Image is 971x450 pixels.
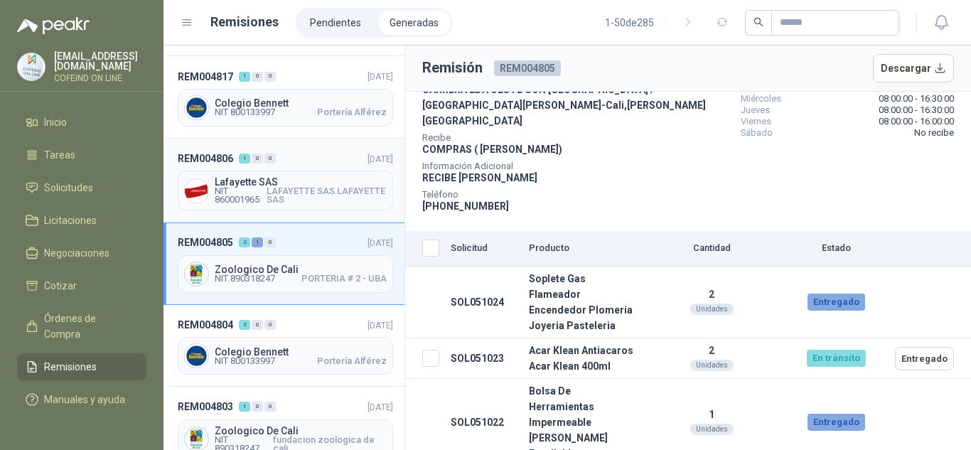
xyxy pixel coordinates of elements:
span: Información Adicional [422,163,729,170]
td: SOL051023 [445,338,523,379]
img: Company Logo [18,53,45,80]
span: Negociaciones [44,245,109,261]
a: Remisiones [17,353,146,380]
p: 2 [646,289,777,300]
a: Órdenes de Compra [17,305,146,348]
span: REM004803 [178,399,233,414]
span: Portería Alférez [317,108,387,117]
span: REM004805 [494,60,561,76]
a: REM004817100[DATE] Company LogoColegio BennettNIT 800133997Portería Alférez [163,56,404,138]
a: REM004806100[DATE] Company LogoLafayette SASNIT 860001965LAFAYETTE SAS LAFAYETTE SAS [163,139,404,223]
div: 1 [239,402,250,412]
div: 0 [264,237,276,247]
th: Cantidad [640,231,783,267]
div: Entregado [808,294,865,311]
span: Colegio Bennett [215,98,387,108]
th: Solicitud [445,231,523,267]
span: Miércoles [741,93,781,105]
span: Lafayette SAS [215,177,387,187]
a: Pendientes [299,11,372,35]
img: Logo peakr [17,17,90,34]
div: Entregado [808,414,865,431]
div: 0 [264,402,276,412]
a: Tareas [17,141,146,168]
div: 0 [264,154,276,164]
span: NIT 890318247 [215,274,275,283]
a: Generadas [378,11,450,35]
div: 0 [264,72,276,82]
h3: Remisión [422,57,483,79]
span: Sábado [741,127,773,139]
td: En tránsito [783,338,889,379]
a: Licitaciones [17,207,146,234]
span: [PHONE_NUMBER] [422,200,509,212]
p: 1 [646,409,777,420]
td: Acar Klean Antiacaros Acar Klean 400ml [523,338,640,379]
span: Zoologico De Cali [215,264,387,274]
a: REM004804200[DATE] Company LogoColegio BennettNIT 800133997Portería Alférez [163,305,404,387]
div: 1 - 50 de 285 [605,11,699,34]
span: REM004805 [178,235,233,250]
span: Recibe [422,134,729,141]
span: Remisiones [44,359,97,375]
span: NIT 800133997 [215,357,275,365]
p: 2 [646,345,777,356]
td: Soplete Gas Flameador Encendedor Plomeria Joyeria Pasteleria [523,267,640,338]
span: Zoologico De Cali [215,426,387,436]
p: [EMAIL_ADDRESS][DOMAIN_NAME] [54,51,146,71]
span: 08:00:00 - 16:30:00 [879,105,954,116]
div: 0 [264,320,276,330]
th: Estado [783,231,889,267]
span: [DATE] [368,402,393,412]
div: En tránsito [807,350,866,367]
span: Colegio Bennett [215,347,387,357]
a: Solicitudes [17,174,146,201]
span: Viernes [741,116,771,127]
div: 2 [239,320,250,330]
div: 0 [252,402,263,412]
img: Company Logo [185,344,208,368]
span: Licitaciones [44,213,97,228]
span: [DATE] [368,237,393,248]
a: Cotizar [17,272,146,299]
p: COFEIND ON LINE [54,74,146,82]
div: Unidades [690,304,734,315]
span: Órdenes de Compra [44,311,133,342]
span: [DATE] [368,154,393,164]
h1: Remisiones [210,12,279,32]
th: Seleccionar/deseleccionar [405,231,445,267]
img: Company Logo [185,262,208,286]
div: 1 [239,72,250,82]
th: Producto [523,231,640,267]
button: Descargar [873,54,955,82]
span: PORTERIA # 2 - UBA [301,274,387,283]
div: Unidades [690,360,734,371]
span: CARRERA 2DA OESTE CON [GEOGRAPHIC_DATA] / [GEOGRAPHIC_DATA][PERSON_NAME] - Cali , [PERSON_NAME][G... [422,84,706,127]
span: Jueves [741,105,770,116]
span: [DATE] [368,320,393,331]
a: REM004805210[DATE] Company LogoZoologico De CaliNIT 890318247PORTERIA # 2 - UBA [163,223,404,304]
img: Company Logo [185,96,208,119]
span: Tareas [44,147,75,163]
span: RECIBE [PERSON_NAME] [422,172,537,183]
div: 0 [252,72,263,82]
span: Manuales y ayuda [44,392,125,407]
a: Negociaciones [17,240,146,267]
div: Unidades [690,424,734,435]
span: LAFAYETTE SAS LAFAYETTE SAS [267,187,387,204]
span: [DATE] [368,71,393,82]
span: 08:00:00 - 16:30:00 [879,93,954,105]
span: 08:00:00 - 16:00:00 [879,116,954,127]
a: Manuales y ayuda [17,386,146,413]
span: Portería Alférez [317,357,387,365]
span: REM004806 [178,151,233,166]
span: search [753,17,763,27]
span: NIT 860001965 [215,187,267,204]
span: Teléfono [422,191,729,198]
span: NIT 800133997 [215,108,275,117]
td: SOL051024 [445,267,523,338]
div: 1 [252,237,263,247]
span: Inicio [44,114,67,130]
